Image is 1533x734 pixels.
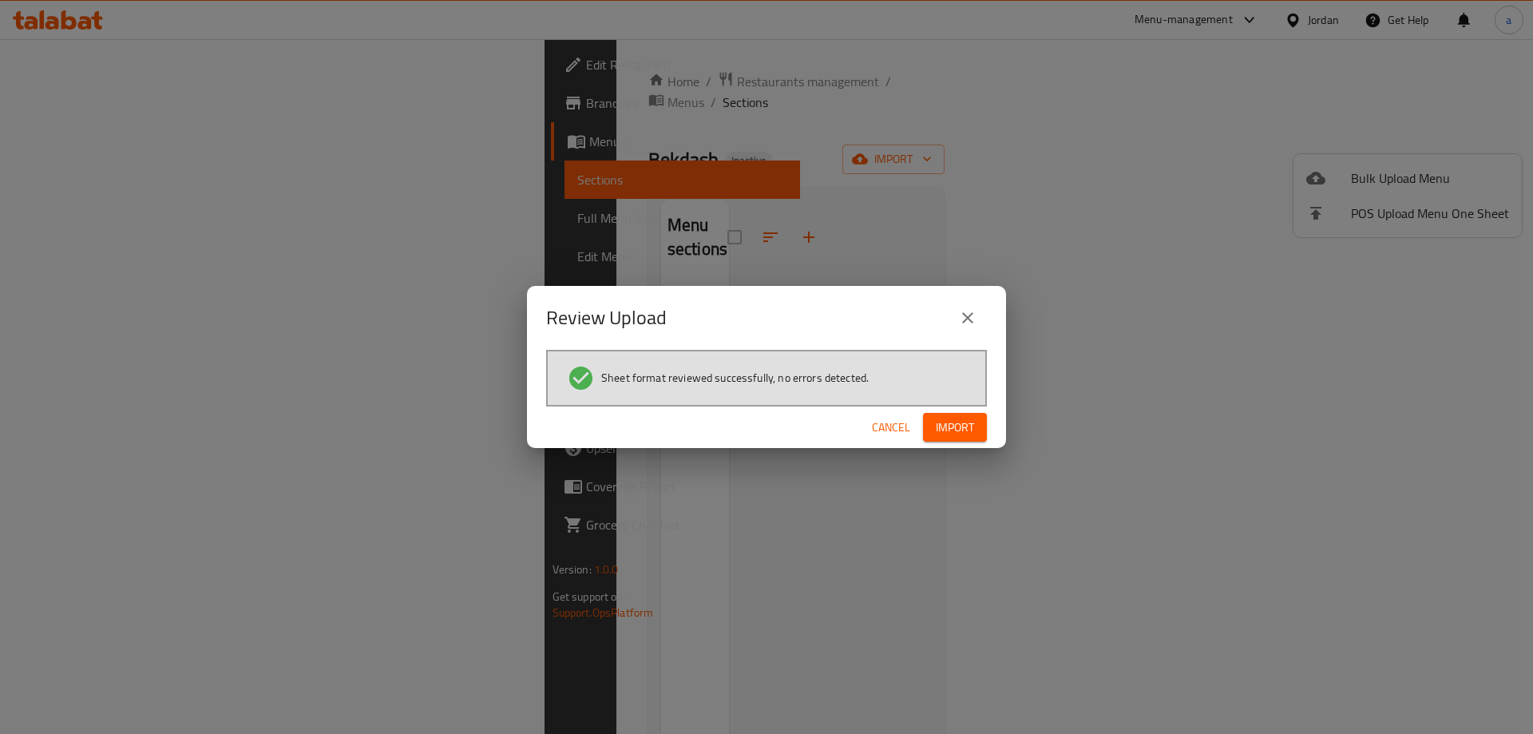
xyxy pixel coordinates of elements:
[546,305,667,331] h2: Review Upload
[601,370,869,386] span: Sheet format reviewed successfully, no errors detected.
[872,418,910,438] span: Cancel
[949,299,987,337] button: close
[923,413,987,442] button: Import
[866,413,917,442] button: Cancel
[936,418,974,438] span: Import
